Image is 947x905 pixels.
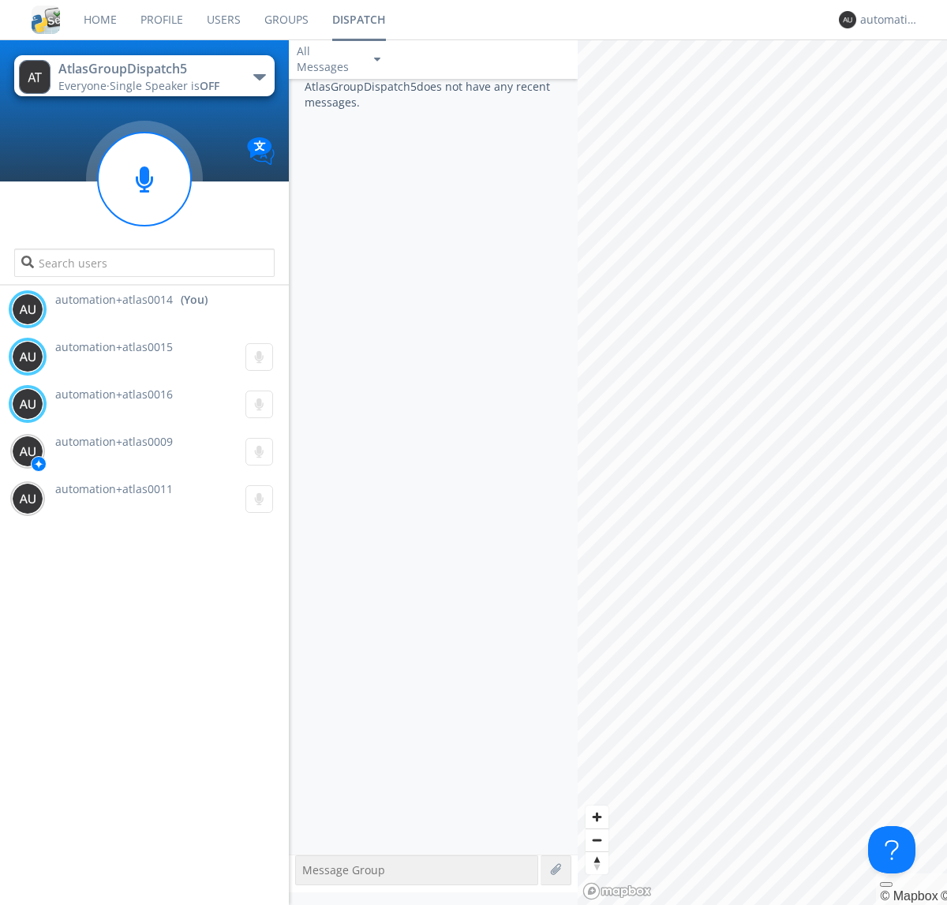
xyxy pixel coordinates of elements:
a: Mapbox [880,889,938,903]
img: 373638.png [12,436,43,467]
button: AtlasGroupDispatch5Everyone·Single Speaker isOFF [14,55,274,96]
span: automation+atlas0015 [55,339,173,354]
span: automation+atlas0011 [55,481,173,496]
img: 373638.png [19,60,51,94]
button: Zoom in [586,806,608,828]
div: AtlasGroupDispatch5 does not have any recent messages. [289,79,578,855]
div: (You) [181,292,208,308]
span: automation+atlas0014 [55,292,173,308]
div: Everyone · [58,78,236,94]
img: cddb5a64eb264b2086981ab96f4c1ba7 [32,6,60,34]
span: automation+atlas0009 [55,434,173,449]
div: All Messages [297,43,360,75]
img: caret-down-sm.svg [374,58,380,62]
button: Zoom out [586,828,608,851]
span: OFF [200,78,219,93]
a: Mapbox logo [582,882,652,900]
input: Search users [14,249,274,277]
img: Translation enabled [247,137,275,165]
span: automation+atlas0016 [55,387,173,402]
img: 373638.png [839,11,856,28]
div: AtlasGroupDispatch5 [58,60,236,78]
img: 373638.png [12,294,43,325]
img: 373638.png [12,483,43,514]
img: 373638.png [12,341,43,372]
span: Zoom out [586,829,608,851]
button: Toggle attribution [880,882,893,887]
img: 373638.png [12,388,43,420]
iframe: Toggle Customer Support [868,826,915,873]
div: automation+atlas0014 [860,12,919,28]
button: Reset bearing to north [586,851,608,874]
span: Single Speaker is [110,78,219,93]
